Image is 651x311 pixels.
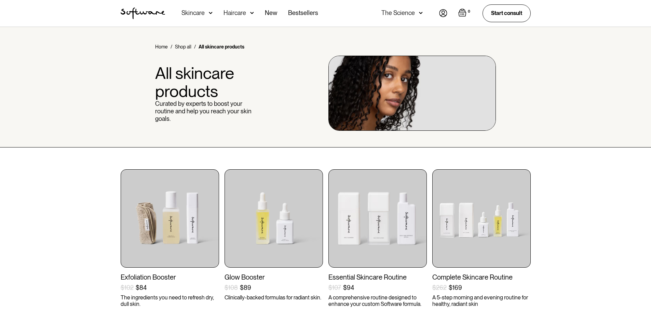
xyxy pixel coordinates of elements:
[121,8,165,19] a: home
[432,284,447,292] div: $262
[225,273,323,281] div: Glow Booster
[199,43,244,50] div: All skincare products
[121,8,165,19] img: Software Logo
[240,284,251,292] div: $89
[155,43,168,50] a: Home
[155,100,254,122] p: Curated by experts to boost your routine and help you reach your skin goals.
[432,273,531,281] div: Complete Skincare Routine
[225,284,238,292] div: $108
[432,294,531,307] p: A 5-step morning and evening routine for healthy, radiant skin
[328,284,341,292] div: $107
[381,10,415,16] div: The Science
[121,273,219,281] div: Exfoliation Booster
[328,273,427,281] div: Essential Skincare Routine
[466,9,472,15] div: 0
[171,43,172,50] div: /
[250,10,254,16] img: arrow down
[121,294,219,307] p: The ingredients you need to refresh dry, dull skin.
[449,284,462,292] div: $169
[136,284,147,292] div: $84
[155,64,254,100] h1: All skincare products
[419,10,423,16] img: arrow down
[225,294,323,301] p: Clinically-backed formulas for radiant skin.
[209,10,213,16] img: arrow down
[194,43,196,50] div: /
[458,9,472,18] a: Open cart
[175,43,191,50] a: Shop all
[343,284,354,292] div: $94
[181,10,205,16] div: Skincare
[483,4,531,22] a: Start consult
[121,284,134,292] div: $102
[328,294,427,307] p: A comprehensive routine designed to enhance your custom Software formula.
[223,10,246,16] div: Haircare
